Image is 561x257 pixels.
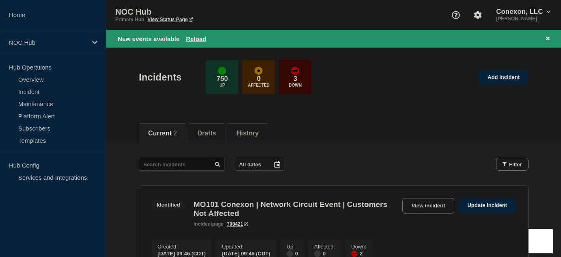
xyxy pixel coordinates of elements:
[402,198,455,214] a: View incident
[139,72,181,83] h1: Incidents
[351,244,366,250] p: Down :
[287,250,298,257] div: 0
[139,158,225,171] input: Search incidents
[236,130,259,137] button: History
[479,70,529,85] a: Add incident
[314,250,335,257] div: 0
[194,221,224,227] p: page
[314,250,321,257] div: disabled
[287,244,298,250] p: Up :
[9,39,87,46] p: NOC Hub
[255,67,263,75] div: affected
[458,198,516,213] a: Update incident
[509,161,522,168] span: Filter
[158,244,206,250] p: Created :
[287,250,293,257] div: disabled
[496,158,529,171] button: Filter
[289,83,302,87] p: Down
[469,7,486,24] button: Account settings
[235,158,285,171] button: All dates
[447,7,464,24] button: Support
[494,16,552,22] p: [PERSON_NAME]
[351,250,358,257] div: down
[194,200,398,218] h3: MO101 Conexon | Network Circuit Event | Customers Not Affected
[529,229,553,253] iframe: Help Scout Beacon - Open
[118,35,179,42] span: New events available
[219,83,225,87] p: Up
[173,130,177,137] span: 2
[248,83,270,87] p: Affected
[158,250,206,257] div: [DATE] 09:46 (CDT)
[216,75,228,83] p: 750
[151,200,186,209] span: Identified
[293,75,297,83] p: 3
[115,17,144,22] p: Primary Hub
[351,250,366,257] div: 2
[239,161,261,168] p: All dates
[197,130,216,137] button: Drafts
[186,35,206,42] button: Reload
[227,221,248,227] a: 700421
[222,250,270,257] div: [DATE] 09:46 (CDT)
[314,244,335,250] p: Affected :
[257,75,261,83] p: 0
[147,17,192,22] a: View Status Page
[115,7,278,17] p: NOC Hub
[148,130,177,137] button: Current 2
[218,67,226,75] div: up
[194,221,212,227] span: incident
[222,244,270,250] p: Updated :
[291,67,299,75] div: down
[494,8,552,16] button: Conexon, LLC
